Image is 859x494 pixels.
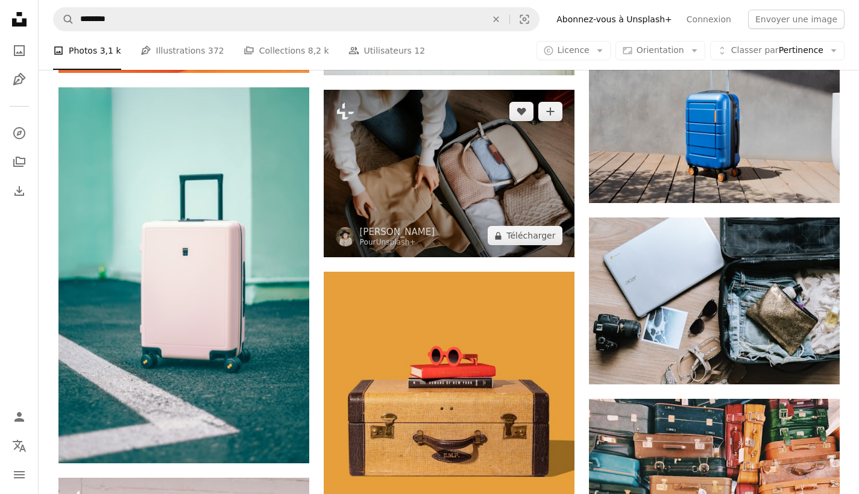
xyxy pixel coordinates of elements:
[7,7,31,34] a: Accueil — Unsplash
[589,36,840,203] img: une valise bleue posée sur un plancher en bois
[748,10,845,29] button: Envoyer une image
[7,121,31,145] a: Explorer
[208,44,224,57] span: 372
[7,434,31,458] button: Langue
[244,31,329,70] a: Collections 8,2 k
[308,44,329,57] span: 8,2 k
[488,226,562,245] button: Télécharger
[360,226,435,238] a: [PERSON_NAME]
[324,392,574,402] a: valise marron et noir avec jouet en plastique rouge et jaune
[360,238,435,248] div: Pour
[637,45,684,55] span: Orientation
[7,405,31,429] a: Connexion / S’inscrire
[731,45,779,55] span: Classer par
[58,87,309,463] img: Bagages blancs et noirs
[324,168,574,179] a: une femme assise dans une valise avec des vêtements dedans
[679,10,738,29] a: Connexion
[549,10,679,29] a: Abonnez-vous à Unsplash+
[376,238,416,246] a: Unsplash+
[509,102,533,121] button: J’aime
[615,41,705,60] button: Orientation
[7,150,31,174] a: Collections
[414,44,425,57] span: 12
[538,102,562,121] button: Ajouter à la collection
[558,45,590,55] span: Licence
[7,39,31,63] a: Photos
[536,41,611,60] button: Licence
[58,270,309,281] a: Bagages blancs et noirs
[589,295,840,306] a: appareil photo reflex numérique noir près des lunettes de soleil et du sac
[54,8,74,31] button: Rechercher sur Unsplash
[53,7,540,31] form: Rechercher des visuels sur tout le site
[7,67,31,92] a: Illustrations
[589,114,840,125] a: une valise bleue posée sur un plancher en bois
[589,217,840,384] img: appareil photo reflex numérique noir près des lunettes de soleil et du sac
[324,90,574,257] img: une femme assise dans une valise avec des vêtements dedans
[710,41,845,60] button: Classer parPertinence
[731,45,823,57] span: Pertinence
[336,227,355,246] img: Accéder au profil de Kateryna Hliznitsova
[510,8,539,31] button: Recherche de visuels
[348,31,426,70] a: Utilisateurs 12
[7,179,31,203] a: Historique de téléchargement
[7,463,31,487] button: Menu
[483,8,509,31] button: Effacer
[140,31,224,70] a: Illustrations 372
